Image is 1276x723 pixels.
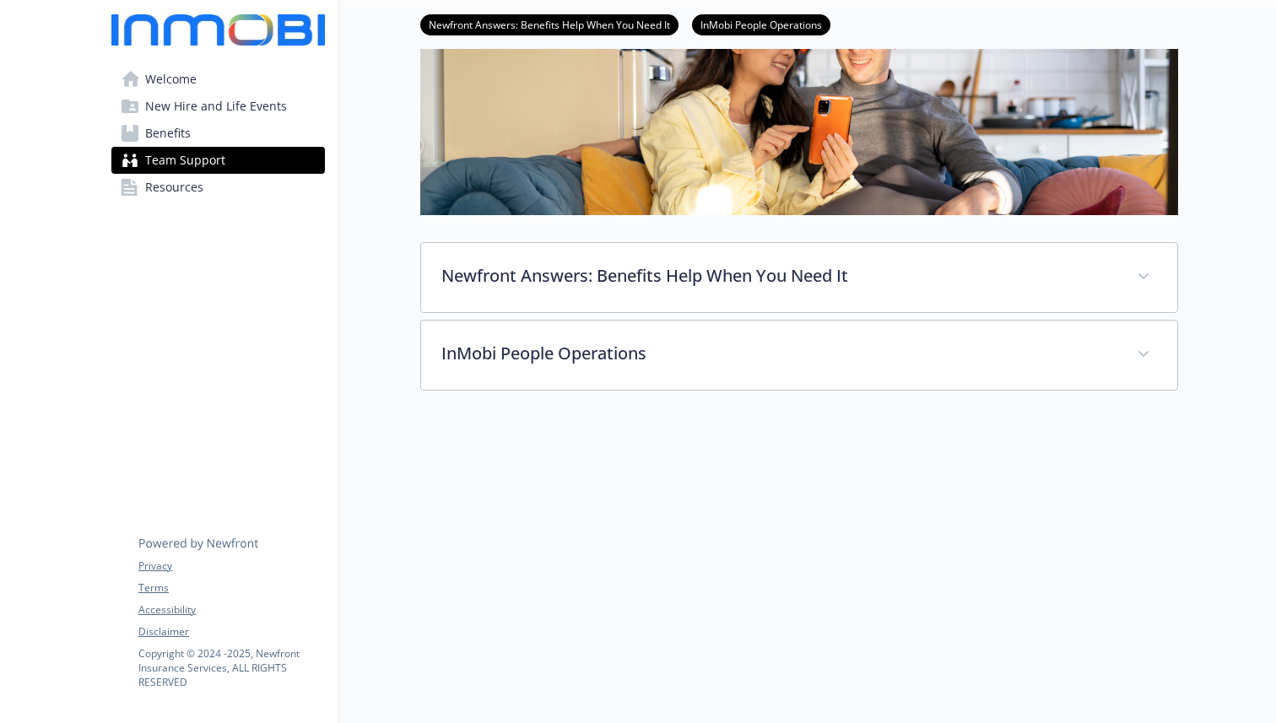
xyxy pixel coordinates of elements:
a: Benefits [111,120,325,147]
p: Newfront Answers: Benefits Help When You Need It [441,263,1116,289]
a: InMobi People Operations [692,16,830,32]
span: Benefits [145,120,191,147]
a: Terms [138,580,324,596]
div: InMobi People Operations [421,321,1177,390]
a: Team Support [111,147,325,174]
span: New Hire and Life Events [145,93,287,120]
a: Privacy [138,558,324,574]
span: Team Support [145,147,225,174]
span: Resources [145,174,203,201]
a: Resources [111,174,325,201]
a: New Hire and Life Events [111,93,325,120]
span: Welcome [145,66,197,93]
div: Newfront Answers: Benefits Help When You Need It [421,243,1177,312]
p: Copyright © 2024 - 2025 , Newfront Insurance Services, ALL RIGHTS RESERVED [138,646,324,689]
p: InMobi People Operations [441,341,1116,366]
a: Accessibility [138,602,324,618]
a: Newfront Answers: Benefits Help When You Need It [420,16,679,32]
a: Welcome [111,66,325,93]
a: Disclaimer [138,624,324,639]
